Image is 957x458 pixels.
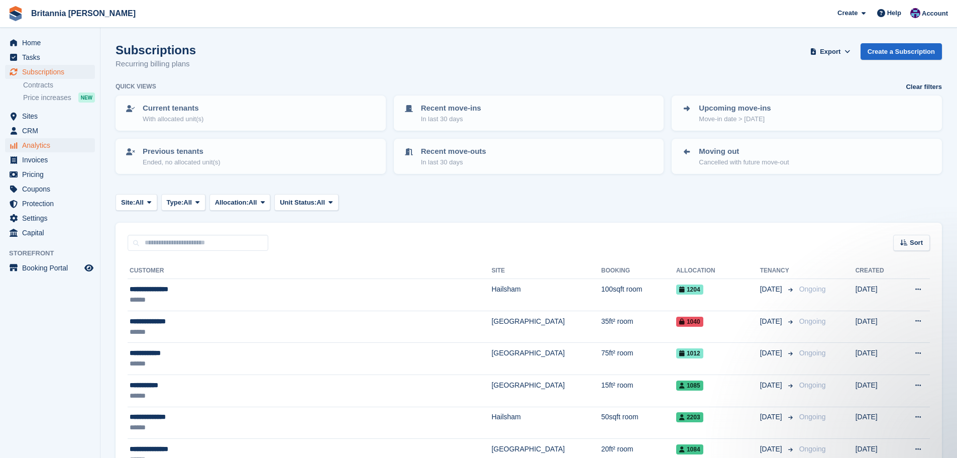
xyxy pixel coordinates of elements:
a: menu [5,124,95,138]
a: menu [5,211,95,225]
a: menu [5,109,95,123]
h6: Quick views [116,82,156,91]
span: Pricing [22,167,82,181]
span: Capital [22,226,82,240]
span: 1085 [676,381,703,391]
th: Site [491,263,601,279]
span: 1204 [676,285,703,295]
td: [DATE] [856,343,899,375]
td: Hailsham [491,407,601,439]
th: Booking [601,263,676,279]
span: 1040 [676,317,703,327]
span: All [316,198,325,208]
td: 35ft² room [601,311,676,343]
th: Allocation [676,263,760,279]
a: menu [5,50,95,64]
a: Current tenants With allocated unit(s) [117,97,385,130]
p: In last 30 days [421,157,486,167]
img: Becca Clark [910,8,920,18]
span: Sort [910,238,923,248]
a: Clear filters [906,82,942,92]
span: Allocation: [215,198,249,208]
a: Price increases NEW [23,92,95,103]
span: Price increases [23,93,71,103]
span: Home [22,36,82,50]
span: 2203 [676,412,703,422]
td: Hailsham [491,279,601,311]
td: 15ft² room [601,375,676,407]
td: 50sqft room [601,407,676,439]
p: Ended, no allocated unit(s) [143,157,221,167]
button: Type: All [161,194,205,211]
span: Settings [22,211,82,225]
span: Help [887,8,901,18]
button: Site: All [116,194,157,211]
div: NEW [78,93,95,103]
span: Invoices [22,153,82,167]
p: Recent move-ins [421,103,481,114]
td: [GEOGRAPHIC_DATA] [491,343,601,375]
td: [DATE] [856,375,899,407]
a: menu [5,167,95,181]
span: [DATE] [760,348,784,358]
span: Sites [22,109,82,123]
a: menu [5,36,95,50]
td: [DATE] [856,311,899,343]
a: Recent move-ins In last 30 days [395,97,663,130]
a: menu [5,153,95,167]
span: Type: [167,198,184,208]
span: All [249,198,257,208]
a: menu [5,138,95,152]
span: [DATE] [760,316,784,327]
span: Site: [121,198,135,208]
span: CRM [22,124,82,138]
span: Create [837,8,858,18]
a: menu [5,182,95,196]
span: [DATE] [760,444,784,454]
a: Previous tenants Ended, no allocated unit(s) [117,140,385,173]
p: In last 30 days [421,114,481,124]
button: Unit Status: All [274,194,338,211]
span: Ongoing [799,445,826,453]
span: Coupons [22,182,82,196]
a: Create a Subscription [861,43,942,60]
span: Tasks [22,50,82,64]
td: [GEOGRAPHIC_DATA] [491,375,601,407]
span: Ongoing [799,381,826,389]
p: Current tenants [143,103,203,114]
span: All [135,198,144,208]
a: Contracts [23,80,95,90]
a: Preview store [83,262,95,274]
p: Cancelled with future move-out [699,157,789,167]
td: [DATE] [856,279,899,311]
span: Storefront [9,248,100,258]
img: stora-icon-8386f47178a22dfd0bd8f6a31ec36ba5ce8667c1dd55bd0f319d3a0aa187defe.svg [8,6,23,21]
p: Previous tenants [143,146,221,157]
a: Recent move-outs In last 30 days [395,140,663,173]
span: Analytics [22,138,82,152]
a: Upcoming move-ins Move-in date > [DATE] [673,97,941,130]
span: All [183,198,192,208]
td: 75ft² room [601,343,676,375]
span: [DATE] [760,380,784,391]
button: Export [808,43,853,60]
span: 1012 [676,348,703,358]
span: Protection [22,197,82,211]
td: 100sqft room [601,279,676,311]
span: Subscriptions [22,65,82,79]
td: [DATE] [856,407,899,439]
span: Ongoing [799,285,826,293]
a: Moving out Cancelled with future move-out [673,140,941,173]
p: Upcoming move-ins [699,103,771,114]
span: Unit Status: [280,198,316,208]
span: Ongoing [799,413,826,421]
span: 1084 [676,444,703,454]
span: [DATE] [760,412,784,422]
span: Booking Portal [22,261,82,275]
button: Allocation: All [209,194,271,211]
p: Recurring billing plans [116,58,196,70]
a: menu [5,261,95,275]
th: Customer [128,263,491,279]
p: Recent move-outs [421,146,486,157]
span: [DATE] [760,284,784,295]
